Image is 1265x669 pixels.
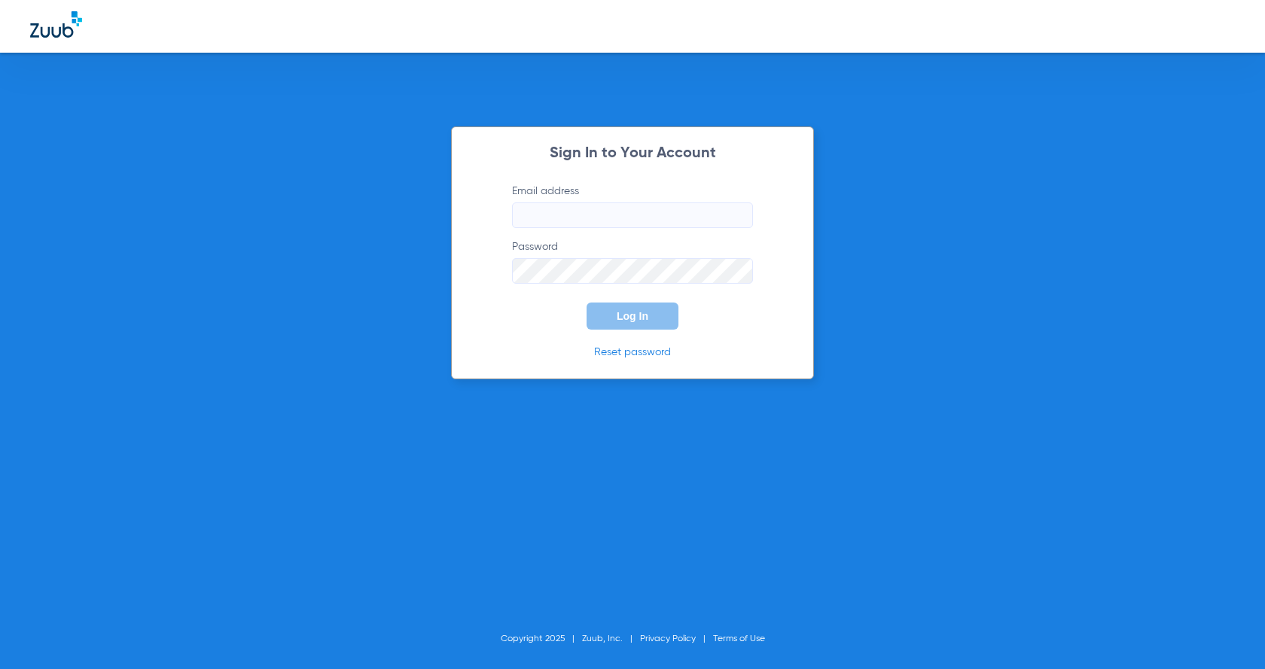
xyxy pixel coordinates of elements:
[489,146,776,161] h2: Sign In to Your Account
[582,631,640,646] li: Zuub, Inc.
[512,258,753,284] input: Password
[30,11,82,38] img: Zuub Logo
[713,634,765,643] a: Terms of Use
[512,184,753,228] label: Email address
[512,202,753,228] input: Email address
[617,310,648,322] span: Log In
[640,634,696,643] a: Privacy Policy
[587,303,678,330] button: Log In
[594,347,671,357] a: Reset password
[512,239,753,284] label: Password
[501,631,582,646] li: Copyright 2025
